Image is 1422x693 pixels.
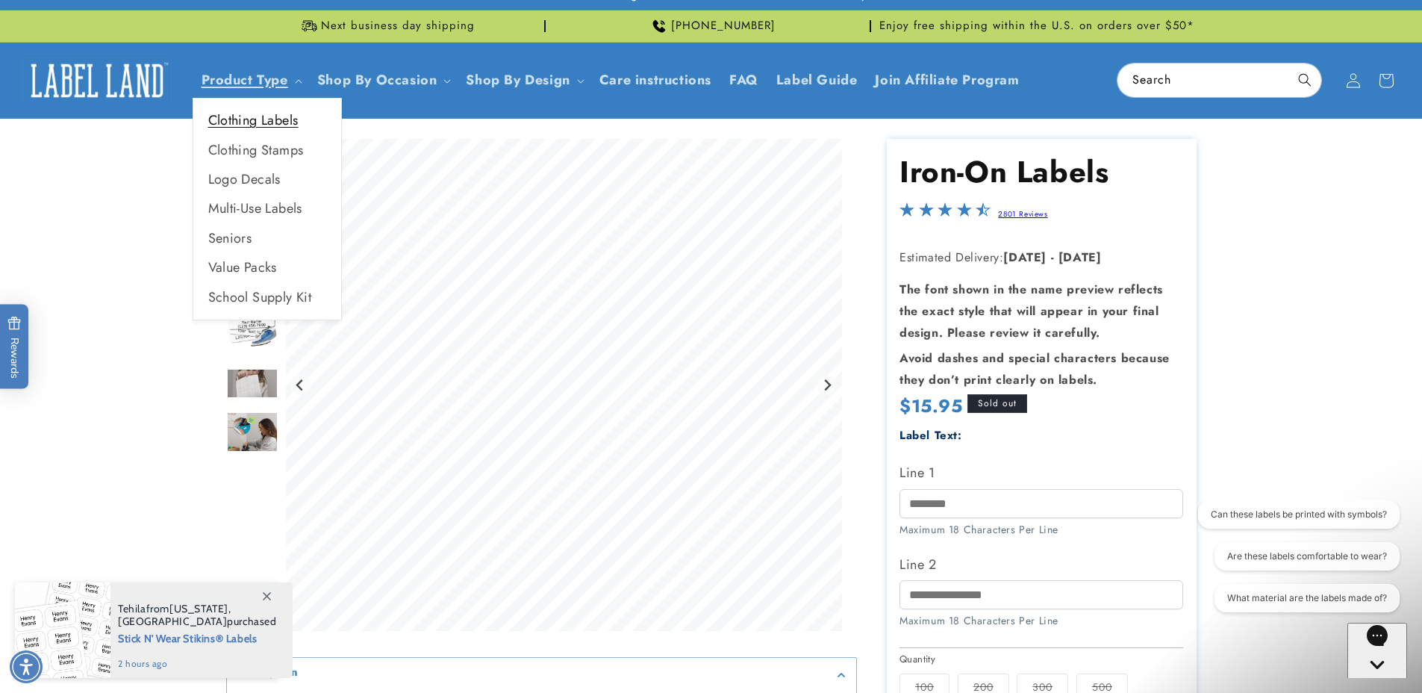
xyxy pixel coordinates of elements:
h1: Iron-On Labels [899,152,1183,191]
a: 2801 Reviews - open in a new tab [998,208,1047,220]
span: Sold out [967,394,1027,413]
img: Iron-On Labels - Label Land [226,411,278,464]
span: Next business day shipping [321,19,475,34]
a: Care instructions [590,63,720,98]
button: Search [1288,63,1321,96]
img: Iron-on name labels with an iron [226,302,278,355]
summary: Shop By Design [457,63,590,98]
iframe: Gorgias live chat messenger [1347,623,1407,678]
strong: The font shown in the name preview reflects the exact style that will appear in your final design... [899,281,1163,341]
label: Line 1 [899,461,1183,485]
span: 2 hours ago [118,657,277,671]
a: cart [1370,64,1403,97]
span: Tehila [118,602,146,615]
img: null [226,368,278,399]
a: Join Affiliate Program [866,63,1028,98]
div: Accessibility Menu [10,650,43,683]
label: Line 2 [899,553,1183,577]
a: Clothing Labels [193,106,341,135]
a: Product Type [202,70,288,90]
span: [GEOGRAPHIC_DATA] [118,615,227,628]
img: Label Land [22,58,172,104]
span: Join Affiliate Program [875,72,1019,89]
div: Announcement [877,10,1197,42]
a: Value Packs [193,253,341,282]
a: Logo Decals [193,165,341,194]
a: FAQ [720,63,767,98]
legend: Quantity [899,652,937,667]
summary: Product Type [193,63,308,98]
span: Label Guide [776,72,858,89]
label: Label Text: [899,427,962,444]
div: Go to slide 4 [226,302,278,355]
div: Go to slide 5 [226,357,278,409]
div: Go to slide 6 [226,411,278,464]
h2: Description [234,665,299,680]
a: School Supply Kit [193,283,341,312]
a: Clothing Stamps [193,136,341,165]
span: from , purchased [118,603,277,628]
div: Announcement [226,10,546,42]
span: Enjoy free shipping within the U.S. on orders over $50* [879,19,1194,34]
button: Next slide [817,375,837,395]
span: $15.95 [899,393,963,419]
div: Maximum 18 Characters Per Line [899,613,1183,629]
div: Announcement [552,10,871,42]
summary: Shop By Occasion [308,63,458,98]
a: Label Guide [767,63,867,98]
span: Care instructions [599,72,711,89]
iframe: Gorgias live chat conversation starters [1185,500,1407,626]
span: 4.5-star overall rating [899,206,991,223]
a: Label Land [17,52,178,109]
summary: Description [227,658,856,692]
span: [US_STATE] [169,602,228,615]
strong: [DATE] [1003,249,1047,266]
div: Maximum 18 Characters Per Line [899,522,1183,538]
span: Shop By Occasion [317,72,437,89]
span: [PHONE_NUMBER] [671,19,776,34]
strong: [DATE] [1058,249,1102,266]
button: Go to last slide [290,375,311,395]
a: Log in [1337,64,1370,97]
span: FAQ [729,72,758,89]
span: Rewards [7,317,22,379]
a: Multi-Use Labels [193,194,341,223]
strong: Avoid dashes and special characters because they don’t print clearly on labels. [899,349,1170,388]
p: Estimated Delivery: [899,247,1183,269]
strong: - [1051,249,1055,266]
a: Seniors [193,224,341,253]
span: Stick N' Wear Stikins® Labels [118,628,277,647]
a: Shop By Design [466,70,570,90]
